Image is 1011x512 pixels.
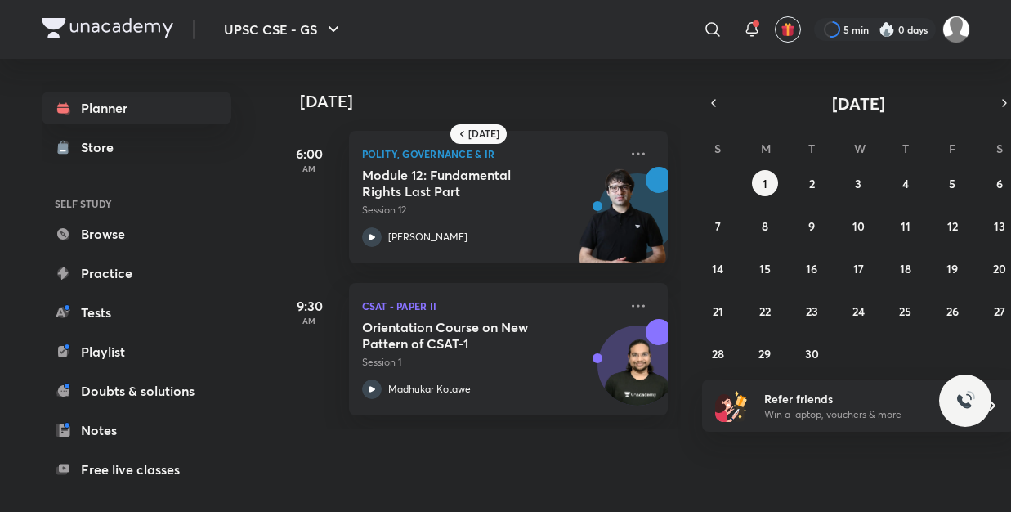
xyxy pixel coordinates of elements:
abbr: September 5, 2025 [949,176,955,191]
abbr: September 28, 2025 [712,346,724,362]
abbr: September 27, 2025 [994,303,1005,319]
abbr: September 11, 2025 [901,218,910,234]
h6: [DATE] [468,128,499,141]
abbr: Friday [949,141,955,156]
p: AM [277,316,342,326]
p: [PERSON_NAME] [388,230,467,245]
abbr: September 10, 2025 [852,218,865,234]
abbr: September 26, 2025 [946,303,959,319]
abbr: September 17, 2025 [853,261,864,276]
button: September 7, 2025 [705,213,731,239]
img: Ayush Kumar [942,16,970,43]
button: September 22, 2025 [752,298,778,324]
button: September 4, 2025 [892,170,919,196]
abbr: September 25, 2025 [899,303,911,319]
abbr: September 8, 2025 [762,218,768,234]
img: Avatar [598,335,677,413]
abbr: September 19, 2025 [946,261,958,276]
img: referral [715,389,748,422]
button: September 10, 2025 [845,213,871,239]
p: Session 1 [362,355,619,370]
h4: [DATE] [300,92,684,111]
button: September 28, 2025 [705,340,731,366]
a: Tests [42,296,231,329]
h5: 9:30 [277,296,342,316]
button: UPSC CSE - GS [214,13,353,46]
img: unacademy [578,167,668,280]
abbr: September 12, 2025 [947,218,958,234]
button: September 14, 2025 [705,255,731,281]
button: September 26, 2025 [939,298,965,324]
abbr: September 4, 2025 [902,176,909,191]
button: September 2, 2025 [799,170,825,196]
abbr: September 7, 2025 [715,218,721,234]
abbr: September 21, 2025 [713,303,723,319]
a: Practice [42,257,231,290]
h5: 6:00 [277,144,342,164]
abbr: September 24, 2025 [852,303,865,319]
abbr: September 23, 2025 [806,303,818,319]
button: September 3, 2025 [845,170,871,196]
h6: Refer friends [764,390,965,407]
button: September 12, 2025 [939,213,965,239]
abbr: September 16, 2025 [806,261,817,276]
abbr: Saturday [996,141,1003,156]
button: September 19, 2025 [939,255,965,281]
button: September 11, 2025 [892,213,919,239]
p: Madhukar Kotawe [388,382,471,397]
a: Doubts & solutions [42,375,231,407]
button: avatar [775,16,801,43]
img: streak [879,21,895,38]
button: September 30, 2025 [799,340,825,366]
a: Store [42,131,231,164]
p: Session 12 [362,203,619,218]
p: Win a laptop, vouchers & more [764,407,965,422]
div: Store [81,137,123,157]
abbr: September 13, 2025 [994,218,1005,234]
button: September 18, 2025 [892,255,919,281]
a: Browse [42,218,231,250]
button: September 16, 2025 [799,255,825,281]
abbr: September 20, 2025 [993,261,1006,276]
button: September 24, 2025 [845,298,871,324]
p: CSAT - Paper II [362,296,619,316]
button: September 23, 2025 [799,298,825,324]
abbr: Thursday [902,141,909,156]
a: Notes [42,414,231,447]
button: September 5, 2025 [939,170,965,196]
h6: SELF STUDY [42,190,231,218]
abbr: Tuesday [808,141,815,156]
img: ttu [955,391,975,411]
span: [DATE] [832,92,885,115]
abbr: September 14, 2025 [712,261,723,276]
button: September 29, 2025 [752,340,778,366]
abbr: September 30, 2025 [805,346,819,362]
abbr: September 3, 2025 [855,176,861,191]
button: September 21, 2025 [705,298,731,324]
abbr: September 22, 2025 [759,303,771,319]
abbr: September 2, 2025 [809,176,815,191]
h5: Module 12: Fundamental Rights Last Part [362,167,566,200]
h5: Orientation Course on New Pattern of CSAT-1 [362,319,566,352]
button: September 9, 2025 [799,213,825,239]
abbr: September 1, 2025 [763,176,767,191]
abbr: September 18, 2025 [900,261,911,276]
abbr: Monday [761,141,771,156]
button: September 1, 2025 [752,170,778,196]
abbr: Wednesday [854,141,866,156]
button: [DATE] [725,92,993,115]
p: Polity, Governance & IR [362,144,619,164]
button: September 15, 2025 [752,255,778,281]
button: September 25, 2025 [892,298,919,324]
a: Company Logo [42,18,173,42]
p: AM [277,164,342,173]
a: Free live classes [42,453,231,486]
abbr: September 9, 2025 [808,218,815,234]
button: September 8, 2025 [752,213,778,239]
a: Playlist [42,335,231,368]
abbr: September 6, 2025 [996,176,1003,191]
img: Company Logo [42,18,173,38]
img: avatar [781,22,795,37]
abbr: September 29, 2025 [758,346,771,362]
a: Planner [42,92,231,124]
